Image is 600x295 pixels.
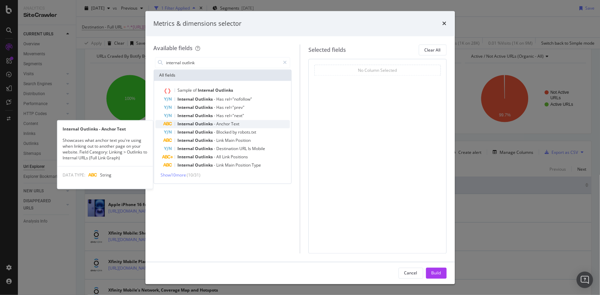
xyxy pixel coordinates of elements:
[399,268,423,279] button: Cancel
[154,19,242,28] div: Metrics & dimensions selector
[195,146,214,152] span: Outlinks
[231,121,240,127] span: Text
[195,138,214,144] span: Outlinks
[214,162,217,168] span: -
[178,162,195,168] span: Internal
[195,129,214,135] span: Outlinks
[425,47,441,53] div: Clear All
[214,146,217,152] span: -
[217,146,240,152] span: Destination
[161,172,186,178] span: Show 10 more
[216,88,233,93] span: Outlinks
[225,97,252,102] span: rel="nofollow"
[195,121,214,127] span: Outlinks
[252,162,261,168] span: Type
[178,105,195,111] span: Internal
[214,105,217,111] span: -
[217,121,231,127] span: Anchor
[166,58,280,68] input: Search by field name
[57,137,153,161] div: Showcases what anchor text you're using when linking out to another page on your website. Field C...
[187,172,201,178] span: ( 10 / 31 )
[178,129,195,135] span: Internal
[577,272,593,288] div: Open Intercom Messenger
[154,70,292,81] div: All fields
[217,105,225,111] span: Has
[195,113,214,119] span: Outlinks
[217,129,233,135] span: Blocked
[426,268,447,279] button: Build
[225,105,245,111] span: rel="prev"
[217,97,225,102] span: Has
[252,146,265,152] span: Mobile
[214,97,217,102] span: -
[217,162,225,168] span: Link
[178,113,195,119] span: Internal
[217,138,225,144] span: Link
[178,146,195,152] span: Internal
[193,88,198,93] span: of
[214,129,217,135] span: -
[308,46,346,54] div: Selected fields
[195,97,214,102] span: Outlinks
[178,138,195,144] span: Internal
[240,146,248,152] span: URL
[432,270,441,276] div: Build
[233,129,238,135] span: by
[214,121,217,127] span: -
[238,129,257,135] span: robots.txt
[443,19,447,28] div: times
[225,113,244,119] span: rel="next"
[225,162,236,168] span: Main
[178,97,195,102] span: Internal
[195,154,214,160] span: Outlinks
[178,154,195,160] span: Internal
[225,138,236,144] span: Main
[419,45,447,56] button: Clear All
[236,162,252,168] span: Position
[217,113,225,119] span: Has
[214,154,217,160] span: -
[198,88,216,93] span: Internal
[248,146,252,152] span: Is
[178,121,195,127] span: Internal
[154,45,193,52] div: Available fields
[57,126,153,132] div: Internal Outlinks - Anchor Text
[236,138,251,144] span: Position
[214,138,217,144] span: -
[404,270,417,276] div: Cancel
[358,67,397,73] div: No Column Selected
[145,11,455,284] div: modal
[195,105,214,111] span: Outlinks
[214,113,217,119] span: -
[195,162,214,168] span: Outlinks
[178,88,193,93] span: Sample
[222,154,231,160] span: Link
[217,154,222,160] span: All
[231,154,248,160] span: Positions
